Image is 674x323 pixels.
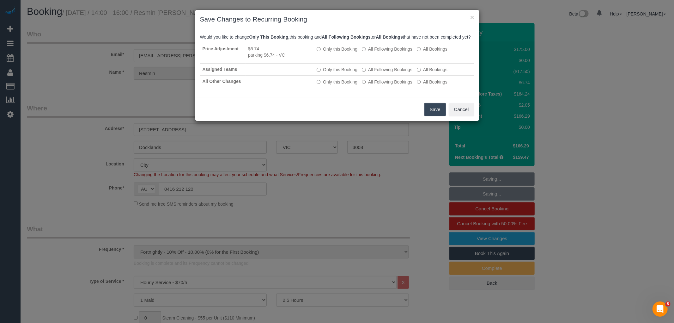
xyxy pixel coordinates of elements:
label: This and all the bookings after it will be changed. [362,79,412,85]
label: All bookings that have not been completed yet will be changed. [417,66,447,73]
b: All Following Bookings, [322,34,372,40]
li: $6.74 [248,46,312,52]
p: Would you like to change this booking and or that have not been completed yet? [200,34,474,40]
label: All bookings that have not been completed yet will be changed. [417,79,447,85]
strong: Price Adjustment [203,46,239,51]
input: All Bookings [417,80,421,84]
input: All Bookings [417,68,421,72]
input: Only this Booking [317,47,321,51]
h3: Save Changes to Recurring Booking [200,15,474,24]
strong: Assigned Teams [203,67,237,72]
label: This and all the bookings after it will be changed. [362,66,412,73]
input: All Following Bookings [362,68,366,72]
button: Cancel [449,103,474,116]
label: All other bookings in the series will remain the same. [317,46,357,52]
input: Only this Booking [317,68,321,72]
input: All Following Bookings [362,80,366,84]
button: Save [424,103,446,116]
label: This and all the bookings after it will be changed. [362,46,412,52]
b: All Bookings [376,34,403,40]
b: Only This Booking, [249,34,290,40]
input: All Following Bookings [362,47,366,51]
label: All other bookings in the series will remain the same. [317,66,357,73]
label: All bookings that have not been completed yet will be changed. [417,46,447,52]
strong: All Other Changes [203,79,241,84]
iframe: Intercom live chat [653,301,668,317]
label: All other bookings in the series will remain the same. [317,79,357,85]
li: parking $6.74 - VC [248,52,312,58]
input: All Bookings [417,47,421,51]
span: 5 [665,301,671,307]
button: × [470,14,474,21]
input: Only this Booking [317,80,321,84]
